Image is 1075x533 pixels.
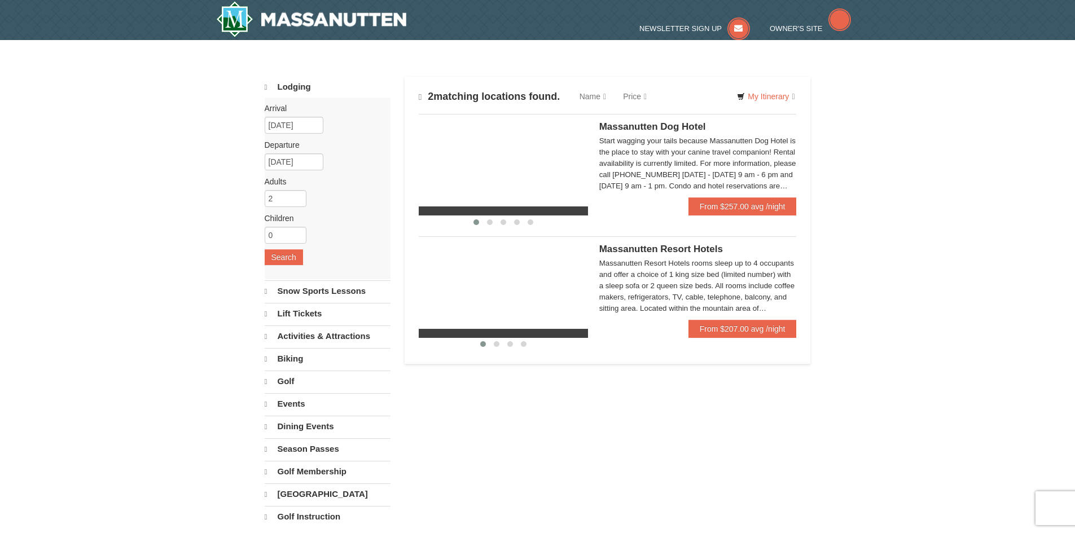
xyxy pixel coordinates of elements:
[615,85,655,108] a: Price
[265,103,382,114] label: Arrival
[571,85,615,108] a: Name
[599,258,797,314] div: Massanutten Resort Hotels rooms sleep up to 4 occupants and offer a choice of 1 king size bed (li...
[265,249,303,265] button: Search
[265,77,390,98] a: Lodging
[265,176,382,187] label: Adults
[216,1,407,37] a: Massanutten Resort
[639,24,750,33] a: Newsletter Sign Up
[265,393,390,415] a: Events
[265,371,390,392] a: Golf
[599,244,723,254] span: Massanutten Resort Hotels
[265,416,390,437] a: Dining Events
[265,213,382,224] label: Children
[265,303,390,324] a: Lift Tickets
[599,121,706,132] span: Massanutten Dog Hotel
[730,88,802,105] a: My Itinerary
[599,135,797,192] div: Start wagging your tails because Massanutten Dog Hotel is the place to stay with your canine trav...
[265,438,390,460] a: Season Passes
[688,320,797,338] a: From $207.00 avg /night
[688,197,797,215] a: From $257.00 avg /night
[216,1,407,37] img: Massanutten Resort Logo
[265,348,390,369] a: Biking
[265,280,390,302] a: Snow Sports Lessons
[265,461,390,482] a: Golf Membership
[265,506,390,527] a: Golf Instruction
[265,483,390,505] a: [GEOGRAPHIC_DATA]
[770,24,823,33] span: Owner's Site
[639,24,722,33] span: Newsletter Sign Up
[265,325,390,347] a: Activities & Attractions
[770,24,851,33] a: Owner's Site
[265,139,382,151] label: Departure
